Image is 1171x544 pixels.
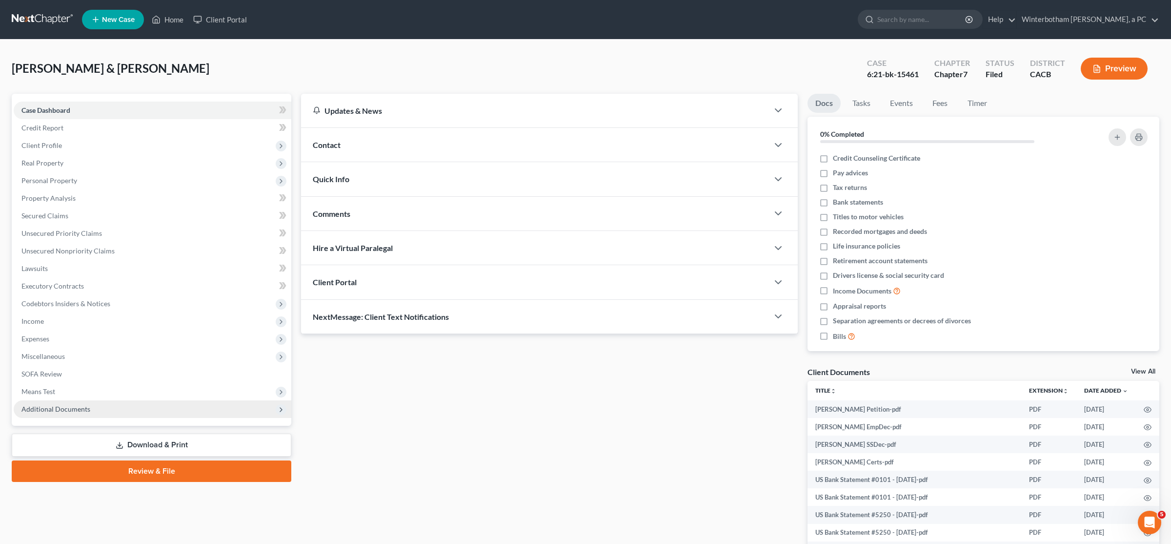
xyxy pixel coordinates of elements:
[983,11,1016,28] a: Help
[845,94,878,113] a: Tasks
[808,453,1021,471] td: [PERSON_NAME] Certs-pdf
[21,264,48,272] span: Lawsuits
[1017,11,1159,28] a: Winterbotham [PERSON_NAME], a PC
[1076,436,1136,453] td: [DATE]
[12,460,291,482] a: Review & File
[1063,388,1069,394] i: unfold_more
[14,277,291,295] a: Executory Contracts
[833,316,971,326] span: Separation agreements or decrees of divorces
[867,69,919,80] div: 6:21-bk-15461
[925,94,956,113] a: Fees
[147,11,188,28] a: Home
[986,69,1014,80] div: Filed
[808,471,1021,488] td: US Bank Statement #0101 - [DATE]-pdf
[963,69,968,79] span: 7
[12,61,209,75] span: [PERSON_NAME] & [PERSON_NAME]
[21,387,55,396] span: Means Test
[1021,400,1076,418] td: PDF
[313,140,341,149] span: Contact
[808,506,1021,523] td: US Bank Statement #5250 - [DATE]-pdf
[833,197,883,207] span: Bank statements
[14,102,291,119] a: Case Dashboard
[14,365,291,383] a: SOFA Review
[313,312,449,321] span: NextMessage: Client Text Notifications
[1076,471,1136,488] td: [DATE]
[830,388,836,394] i: unfold_more
[1076,400,1136,418] td: [DATE]
[1021,506,1076,523] td: PDF
[934,58,970,69] div: Chapter
[21,176,77,185] span: Personal Property
[102,16,135,23] span: New Case
[1030,69,1065,80] div: CACB
[14,225,291,242] a: Unsecured Priority Claims
[882,94,921,113] a: Events
[833,241,900,251] span: Life insurance policies
[833,227,927,236] span: Recorded mortgages and deeds
[808,400,1021,418] td: [PERSON_NAME] Petition-pdf
[1021,488,1076,506] td: PDF
[934,69,970,80] div: Chapter
[1076,418,1136,436] td: [DATE]
[21,229,102,237] span: Unsecured Priority Claims
[14,189,291,207] a: Property Analysis
[808,418,1021,436] td: [PERSON_NAME] EmpDec-pdf
[833,271,944,280] span: Drivers license & social security card
[877,10,967,28] input: Search by name...
[1138,511,1161,534] iframe: Intercom live chat
[833,183,867,192] span: Tax returns
[21,211,68,220] span: Secured Claims
[867,58,919,69] div: Case
[21,159,63,167] span: Real Property
[833,286,891,296] span: Income Documents
[808,436,1021,453] td: [PERSON_NAME] SSDec-pdf
[833,301,886,311] span: Appraisal reports
[1030,58,1065,69] div: District
[1076,506,1136,523] td: [DATE]
[833,256,928,266] span: Retirement account statements
[21,282,84,290] span: Executory Contracts
[21,405,90,413] span: Additional Documents
[1021,471,1076,488] td: PDF
[313,105,757,116] div: Updates & News
[1081,58,1148,80] button: Preview
[808,367,870,377] div: Client Documents
[21,124,63,132] span: Credit Report
[14,260,291,277] a: Lawsuits
[313,243,393,252] span: Hire a Virtual Paralegal
[12,434,291,457] a: Download & Print
[14,207,291,225] a: Secured Claims
[1076,488,1136,506] td: [DATE]
[21,352,65,360] span: Miscellaneous
[833,153,920,163] span: Credit Counseling Certificate
[833,168,868,178] span: Pay advices
[833,212,904,222] span: Titles to motor vehicles
[1021,524,1076,542] td: PDF
[833,332,846,341] span: Bills
[313,174,349,184] span: Quick Info
[1076,453,1136,471] td: [DATE]
[820,130,864,138] strong: 0% Completed
[21,335,49,343] span: Expenses
[960,94,995,113] a: Timer
[1076,524,1136,542] td: [DATE]
[808,524,1021,542] td: US Bank Statement #5250 - [DATE]-pdf
[313,209,350,218] span: Comments
[21,247,115,255] span: Unsecured Nonpriority Claims
[1021,453,1076,471] td: PDF
[1021,418,1076,436] td: PDF
[1131,368,1155,375] a: View All
[21,317,44,325] span: Income
[1021,436,1076,453] td: PDF
[21,141,62,149] span: Client Profile
[986,58,1014,69] div: Status
[1084,387,1128,394] a: Date Added expand_more
[1122,388,1128,394] i: expand_more
[14,242,291,260] a: Unsecured Nonpriority Claims
[808,488,1021,506] td: US Bank Statement #0101 - [DATE]-pdf
[808,94,841,113] a: Docs
[815,387,836,394] a: Titleunfold_more
[1158,511,1166,519] span: 5
[21,299,110,308] span: Codebtors Insiders & Notices
[21,370,62,378] span: SOFA Review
